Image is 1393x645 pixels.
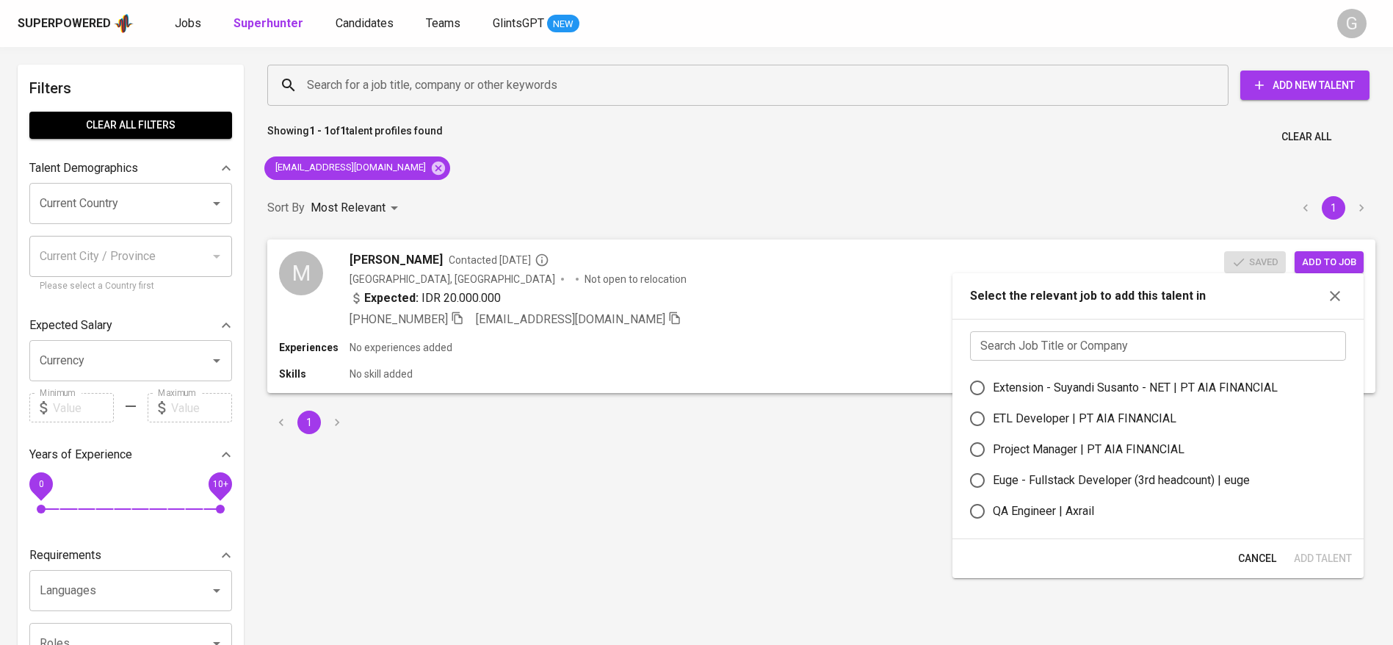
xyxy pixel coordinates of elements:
b: Expected: [364,289,419,307]
a: Superhunter [234,15,306,33]
p: Not open to relocation [585,272,687,287]
div: QA Engineer | Axrail [993,502,1094,520]
p: Expected Salary [29,317,112,334]
div: Superpowered [18,15,111,32]
button: Clear All [1276,123,1337,151]
p: Years of Experience [29,446,132,464]
span: [PERSON_NAME] [350,251,443,269]
span: 10+ [212,479,228,489]
div: Requirements [29,541,232,570]
div: Euge - Fullstack Developer (3rd headcount) | euge [993,472,1250,489]
p: Select the relevant job to add this talent in [970,287,1206,305]
span: Clear All filters [41,116,220,134]
span: Teams [426,16,460,30]
div: Most Relevant [311,195,403,222]
button: Cancel [1232,545,1282,572]
button: Open [206,350,227,371]
button: page 1 [297,411,321,434]
div: [GEOGRAPHIC_DATA], [GEOGRAPHIC_DATA] [350,272,555,287]
button: Add to job [1295,251,1364,274]
span: Add to job [1302,254,1356,271]
nav: pagination navigation [1292,196,1375,220]
h6: Filters [29,76,232,100]
button: Add New Talent [1240,71,1370,100]
span: Cancel [1238,549,1276,568]
span: Jobs [175,16,201,30]
span: Add New Talent [1252,76,1358,95]
div: Extension - Suyandi Susanto - NET | PT AIA FINANCIAL [993,379,1278,397]
span: Contacted [DATE] [449,253,549,267]
div: IDR 20.000.000 [350,289,501,307]
p: Requirements [29,547,101,564]
b: 1 - 1 [309,125,330,137]
p: No experiences added [350,340,452,355]
div: Expected Salary [29,311,232,340]
input: Value [53,393,114,422]
div: M [279,251,323,295]
div: G [1337,9,1367,38]
nav: pagination navigation [267,411,351,434]
div: Project Manager | PT AIA FINANCIAL [993,441,1184,458]
button: Clear All filters [29,112,232,139]
input: Value [171,393,232,422]
p: Showing of talent profiles found [267,123,443,151]
p: Sort By [267,199,305,217]
span: 0 [38,479,43,489]
span: NEW [547,17,579,32]
div: [EMAIL_ADDRESS][DOMAIN_NAME] [264,156,450,180]
button: Open [206,580,227,601]
p: Talent Demographics [29,159,138,177]
a: Teams [426,15,463,33]
a: M[PERSON_NAME]Contacted [DATE][GEOGRAPHIC_DATA], [GEOGRAPHIC_DATA]Not open to relocationExpected:... [267,239,1375,393]
span: Candidates [336,16,394,30]
div: Talent Demographics [29,154,232,183]
p: Experiences [279,340,350,355]
a: Jobs [175,15,204,33]
div: ETL Developer | PT AIA FINANCIAL [993,410,1176,428]
svg: By Batam recruiter [535,253,549,267]
img: app logo [114,12,134,35]
button: Open [206,193,227,214]
p: Please select a Country first [40,279,222,294]
span: GlintsGPT [493,16,544,30]
a: Superpoweredapp logo [18,12,134,35]
p: No skill added [350,367,413,381]
button: page 1 [1322,196,1345,220]
b: 1 [340,125,346,137]
span: Clear All [1281,128,1331,146]
span: [EMAIL_ADDRESS][DOMAIN_NAME] [264,161,435,175]
span: [EMAIL_ADDRESS][DOMAIN_NAME] [476,312,665,326]
p: Most Relevant [311,199,386,217]
span: [PHONE_NUMBER] [350,312,448,326]
div: Years of Experience [29,440,232,469]
p: Skills [279,367,350,381]
a: Candidates [336,15,397,33]
a: GlintsGPT NEW [493,15,579,33]
b: Superhunter [234,16,303,30]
